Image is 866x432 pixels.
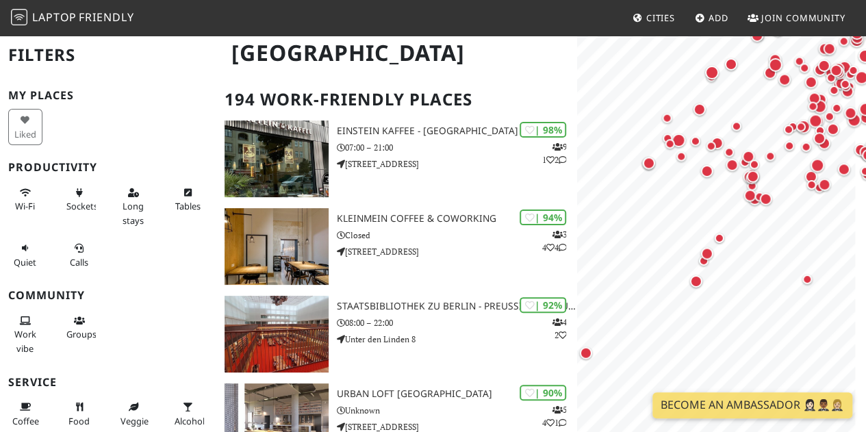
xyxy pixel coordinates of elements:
p: 9 1 2 [542,140,566,166]
div: Map marker [698,162,716,180]
div: Map marker [830,60,848,77]
a: Join Community [742,5,851,30]
div: Map marker [837,76,854,92]
div: Map marker [724,156,741,174]
span: Alcohol [175,415,205,427]
div: Map marker [687,133,704,149]
div: Map marker [791,53,808,69]
h3: Staatsbibliothek zu Berlin - Preußischer Kulturbesitz [337,301,577,312]
h3: KleinMein Coffee & Coworking [337,213,577,225]
h3: Einstein Kaffee - [GEOGRAPHIC_DATA] [337,125,577,137]
div: Map marker [743,169,761,187]
div: Map marker [728,118,745,134]
div: Map marker [687,272,705,290]
span: Power sockets [66,200,98,212]
div: Map marker [821,40,839,58]
a: Staatsbibliothek zu Berlin - Preußischer Kulturbesitz | 92% 42 Staatsbibliothek zu Berlin - Preuß... [216,296,577,372]
div: Map marker [670,131,689,150]
p: [STREET_ADDRESS] [337,245,577,258]
div: Map marker [785,118,801,135]
img: LaptopFriendly [11,9,27,25]
span: Coffee [12,415,39,427]
button: Food [62,396,97,432]
div: Map marker [721,144,737,160]
a: Become an Ambassador 🤵🏻‍♀️🤵🏾‍♂️🤵🏼‍♀️ [652,392,852,418]
div: Map marker [781,138,798,154]
div: Map marker [793,118,809,135]
div: Map marker [808,155,827,175]
div: Map marker [826,82,842,99]
div: Map marker [696,253,712,269]
div: Map marker [835,58,854,77]
div: Map marker [780,121,797,138]
p: 08:00 – 22:00 [337,316,577,329]
a: Einstein Kaffee - Charlottenburg | 98% 912 Einstein Kaffee - [GEOGRAPHIC_DATA] 07:00 – 21:00 [STR... [216,120,577,197]
span: Laptop [32,10,77,25]
p: 07:00 – 21:00 [337,141,577,154]
div: Map marker [815,134,833,152]
p: [STREET_ADDRESS] [337,157,577,170]
div: Map marker [794,117,813,136]
div: Map marker [841,104,859,122]
img: KleinMein Coffee & Coworking [225,208,329,285]
span: Cities [646,12,675,24]
div: Map marker [828,61,845,79]
span: Join Community [761,12,845,24]
div: Map marker [659,110,676,126]
div: Map marker [835,160,853,178]
div: Map marker [811,60,829,78]
button: Work vibe [8,309,42,359]
div: Map marker [828,100,845,116]
div: | 98% [520,122,566,138]
div: Map marker [776,71,793,88]
p: 3 4 4 [542,228,566,254]
button: Tables [170,181,205,218]
div: Map marker [744,167,762,185]
div: Map marker [766,55,785,74]
div: Map marker [766,51,784,68]
div: Map marker [741,186,759,204]
div: Map marker [577,344,595,361]
div: Map marker [752,188,768,205]
div: Map marker [702,63,722,82]
div: Map marker [741,168,759,186]
div: Map marker [815,57,833,75]
div: Map marker [845,110,864,129]
p: Unknown [337,404,577,417]
h1: [GEOGRAPHIC_DATA] [220,34,574,72]
p: 4 2 [552,316,566,342]
div: Map marker [811,179,828,196]
div: Map marker [848,29,866,47]
div: Map marker [804,98,821,114]
div: Map marker [659,130,676,147]
div: Map marker [838,78,854,94]
div: Map marker [640,154,658,172]
div: Map marker [811,129,828,147]
a: Cities [627,5,680,30]
div: Map marker [802,73,820,91]
div: Map marker [711,229,728,246]
button: Wi-Fi [8,181,42,218]
span: Quiet [14,256,36,268]
div: Map marker [743,166,762,185]
div: Map marker [839,82,856,100]
div: Map marker [703,138,719,154]
a: KleinMein Coffee & Coworking | 94% 344 KleinMein Coffee & Coworking Closed [STREET_ADDRESS] [216,208,577,285]
div: Map marker [816,40,834,58]
button: Sockets [62,181,97,218]
span: Group tables [66,328,97,340]
div: Map marker [748,27,766,45]
span: Veggie [120,415,149,427]
span: Long stays [123,200,144,226]
div: Map marker [798,138,815,155]
p: Closed [337,229,577,242]
div: Map marker [757,190,775,207]
div: Map marker [739,147,757,165]
div: Map marker [822,108,838,125]
div: Map marker [698,244,716,262]
button: Long stays [116,181,151,231]
div: Map marker [806,111,825,130]
button: Quiet [8,237,42,273]
div: Map marker [662,136,678,152]
p: 5 4 1 [542,403,566,429]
